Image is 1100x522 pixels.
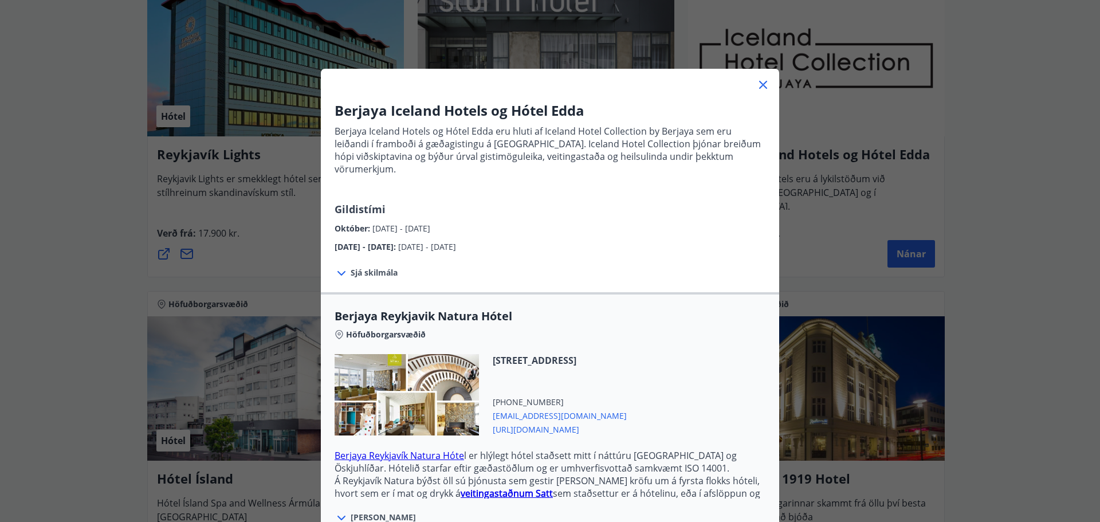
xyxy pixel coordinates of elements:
[398,241,456,252] span: [DATE] - [DATE]
[335,474,765,512] p: Á Reykjavík Natura býðst öll sú þjónusta sem gestir [PERSON_NAME] kröfu um á fyrsta flokks hóteli...
[335,449,464,462] a: Berjaya Reykjavík Natura Hóte
[461,487,553,500] a: veitingastaðnum Satt
[335,308,765,324] span: Berjaya Reykjavik Natura Hótel
[335,202,386,216] span: Gildistími
[372,223,430,234] span: [DATE] - [DATE]
[493,422,627,435] span: [URL][DOMAIN_NAME]
[335,125,765,175] p: Berjaya Iceland Hotels og Hótel Edda eru hluti af Iceland Hotel Collection by Berjaya sem eru lei...
[493,408,627,422] span: [EMAIL_ADDRESS][DOMAIN_NAME]
[493,397,627,408] span: [PHONE_NUMBER]
[346,329,426,340] span: Höfuðborgarsvæðið
[335,101,765,120] h3: Berjaya Iceland Hotels og Hótel Edda
[335,449,765,474] p: l er hlýlegt hótel staðsett mitt í náttúru [GEOGRAPHIC_DATA] og Öskjuhlíðar. Hótelið starfar efti...
[335,241,398,252] span: [DATE] - [DATE] :
[493,354,627,367] span: [STREET_ADDRESS]
[351,267,398,278] span: Sjá skilmála
[335,223,372,234] span: Október :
